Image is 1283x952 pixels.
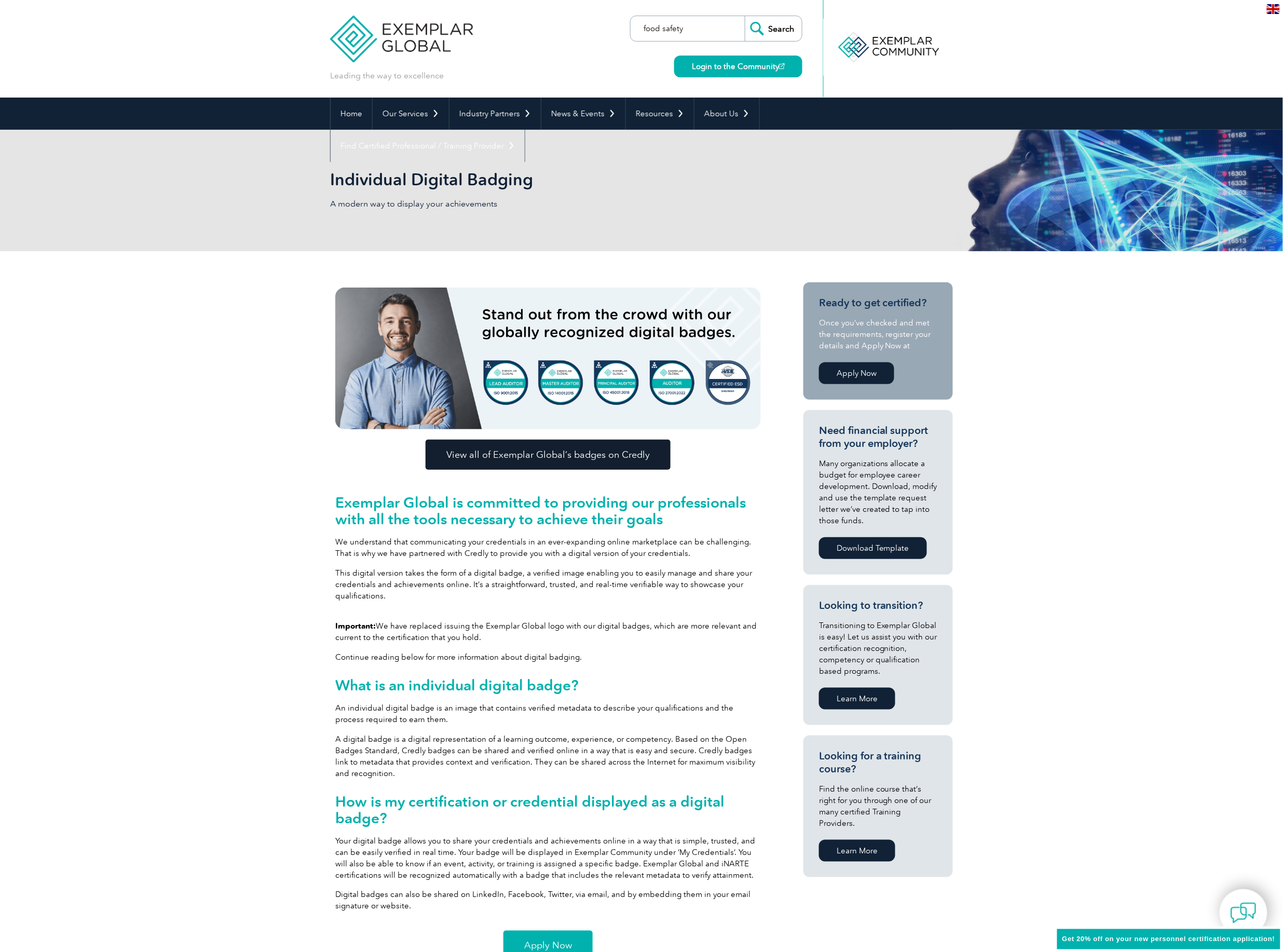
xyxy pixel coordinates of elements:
[335,494,761,527] h2: Exemplar Global is committed to providing our professionals with all the tools necessary to achie...
[819,620,937,677] p: Transitioning to Exemplar Global is easy! Let us assist you with our certification recognition, c...
[331,98,372,130] a: Home
[1062,935,1275,943] span: Get 20% off on your new personnel certification application!
[335,733,761,779] p: A digital badge is a digital representation of a learning outcome, experience, or competency. Bas...
[330,70,444,81] p: Leading the way to excellence
[819,599,937,612] h3: Looking to transition?
[335,288,761,429] img: badges
[373,98,449,130] a: Our Services
[745,16,802,41] input: Search
[331,130,525,162] a: Find Certified Professional / Training Provider
[819,424,937,450] h3: Need financial support from your employer?
[330,198,641,210] p: A modern way to display your achievements
[335,651,761,663] p: Continue reading below for more information about digital badging.
[335,620,761,643] p: We have replaced issuing the Exemplar Global logo with our digital badges, which are more relevan...
[524,941,572,950] span: Apply Now
[819,537,927,559] a: Download Template
[819,688,895,710] a: Learn More
[626,98,694,130] a: Resources
[541,98,625,130] a: News & Events
[819,317,937,351] p: Once you’ve checked and met the requirements, register your details and Apply Now at
[819,750,937,776] h3: Looking for a training course?
[335,567,761,602] p: This digital version takes the form of a digital badge, a verified image enabling you to easily m...
[335,793,761,826] h2: How is my certification or credential displayed as a digital badge?
[335,621,376,631] strong: Important:
[1267,4,1280,14] img: en
[819,458,937,526] p: Many organizations allocate a budget for employee career development. Download, modify and use th...
[819,296,937,309] h3: Ready to get certified?
[446,450,650,459] span: View all of Exemplar Global’s badges on Credly
[1231,900,1257,926] img: contact-chat.png
[819,840,895,862] a: Learn More
[819,362,894,384] a: Apply Now
[779,63,785,69] img: open_square.png
[449,98,541,130] a: Industry Partners
[674,56,802,77] a: Login to the Community
[335,835,761,881] p: Your digital badge allows you to share your credentials and achievements online in a way that is ...
[335,702,761,725] p: An individual digital badge is an image that contains verified metadata to describe your qualific...
[426,440,671,470] a: View all of Exemplar Global’s badges on Credly
[335,889,761,912] p: Digital badges can also be shared on LinkedIn, Facebook, Twitter, via email, and by embedding the...
[819,783,937,829] p: Find the online course that’s right for you through one of our many certified Training Providers.
[694,98,759,130] a: About Us
[335,677,761,693] h2: What is an individual digital badge?
[335,536,761,559] p: We understand that communicating your credentials in an ever-expanding online marketplace can be ...
[330,171,766,188] h2: Individual Digital Badging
